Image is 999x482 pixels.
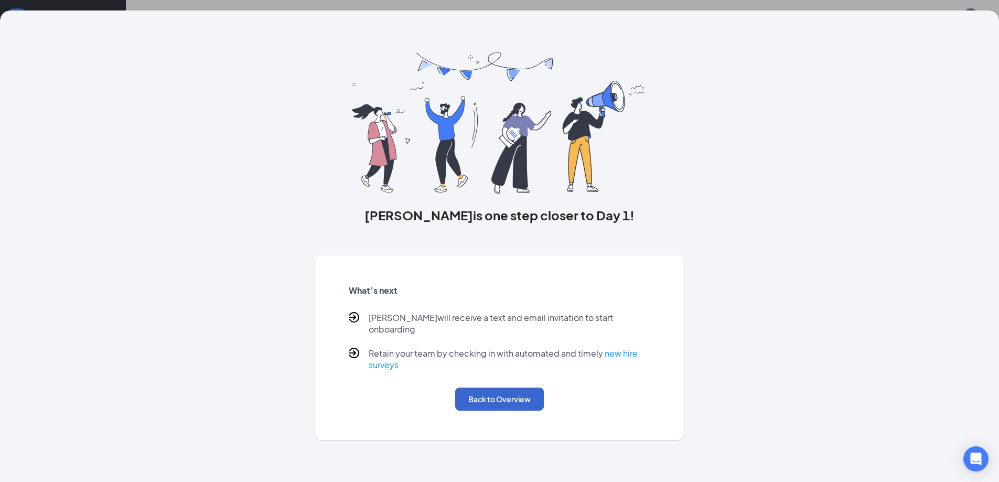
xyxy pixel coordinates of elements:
[352,52,647,194] img: you are all set
[455,388,544,411] button: Back to Overview
[963,446,989,472] div: Open Intercom Messenger
[369,348,638,370] a: new hire surveys
[315,206,684,224] h3: [PERSON_NAME] is one step closer to Day 1!
[369,312,651,335] p: [PERSON_NAME] will receive a text and email invitation to start onboarding
[349,285,651,296] h5: What’s next
[369,348,651,371] p: Retain your team by checking in with automated and timely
